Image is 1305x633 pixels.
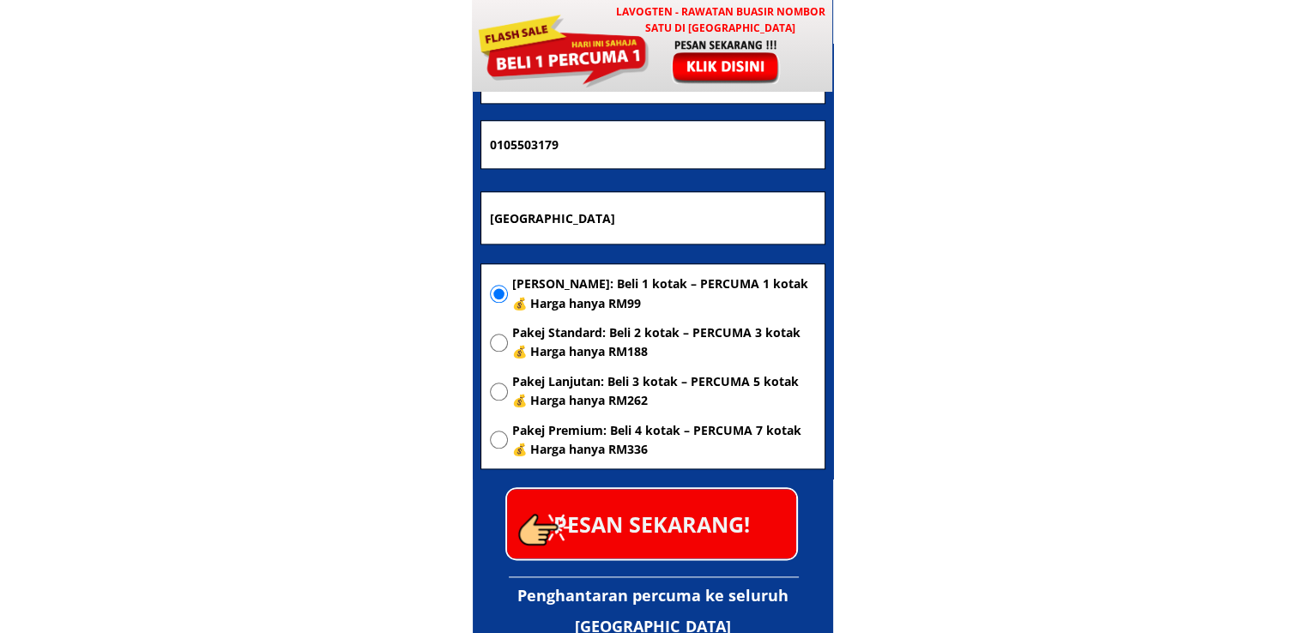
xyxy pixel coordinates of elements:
[512,421,816,460] span: Pakej Premium: Beli 4 kotak – PERCUMA 7 kotak 💰 Harga hanya RM336
[486,121,820,169] input: Nombor Telefon Bimbit
[486,192,820,244] input: Alamat
[512,274,816,313] span: [PERSON_NAME]: Beli 1 kotak – PERCUMA 1 kotak 💰 Harga hanya RM99
[512,372,816,411] span: Pakej Lanjutan: Beli 3 kotak – PERCUMA 5 kotak 💰 Harga hanya RM262
[607,3,833,36] h3: LAVOGTEN - Rawatan Buasir Nombor Satu di [GEOGRAPHIC_DATA]
[507,489,796,558] p: PESAN SEKARANG!
[512,323,816,362] span: Pakej Standard: Beli 2 kotak – PERCUMA 3 kotak 💰 Harga hanya RM188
